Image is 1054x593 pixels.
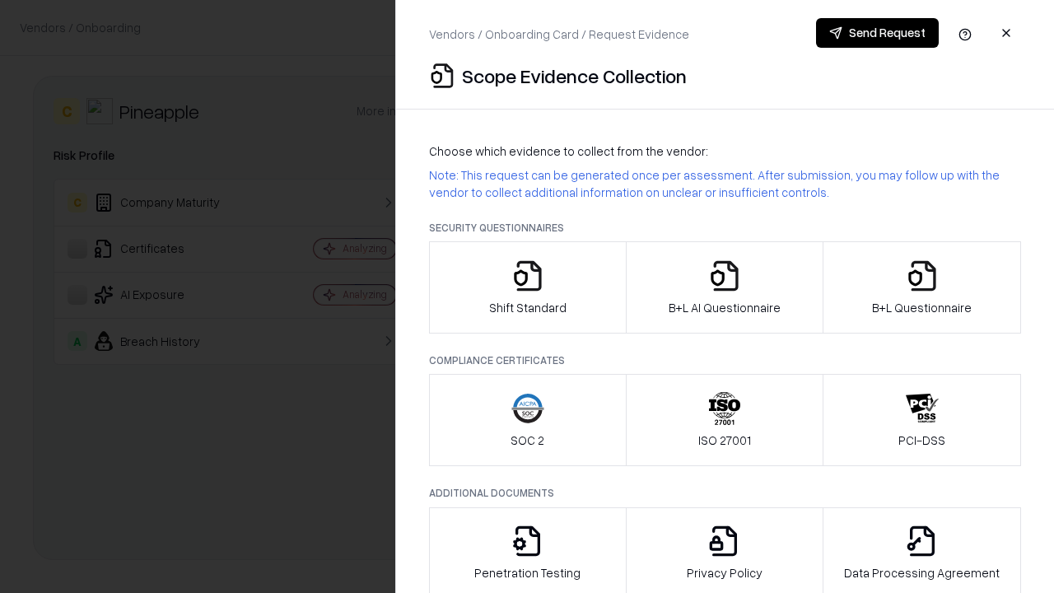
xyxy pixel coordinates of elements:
p: B+L Questionnaire [872,299,972,316]
p: Note: This request can be generated once per assessment. After submission, you may follow up with... [429,166,1021,201]
p: Vendors / Onboarding Card / Request Evidence [429,26,689,43]
p: Penetration Testing [474,564,581,581]
button: SOC 2 [429,374,627,466]
p: ISO 27001 [698,432,751,449]
button: PCI-DSS [823,374,1021,466]
p: Scope Evidence Collection [462,63,687,89]
button: Shift Standard [429,241,627,334]
p: Compliance Certificates [429,353,1021,367]
p: B+L AI Questionnaire [669,299,781,316]
p: Additional Documents [429,486,1021,500]
p: Security Questionnaires [429,221,1021,235]
button: B+L AI Questionnaire [626,241,824,334]
p: Choose which evidence to collect from the vendor: [429,142,1021,160]
button: ISO 27001 [626,374,824,466]
button: Send Request [816,18,939,48]
p: Privacy Policy [687,564,763,581]
p: Shift Standard [489,299,567,316]
p: SOC 2 [511,432,544,449]
p: Data Processing Agreement [844,564,1000,581]
button: B+L Questionnaire [823,241,1021,334]
p: PCI-DSS [898,432,945,449]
